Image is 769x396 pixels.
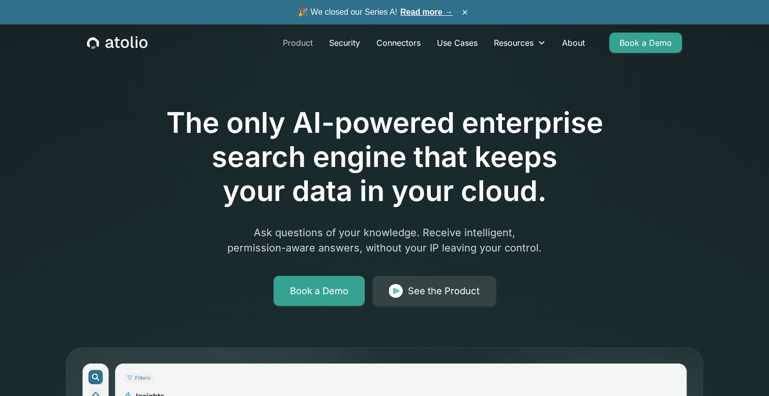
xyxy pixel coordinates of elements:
[275,33,321,53] a: Product
[408,284,480,298] div: See the Product
[554,33,593,53] a: About
[486,33,554,53] div: Resources
[609,33,682,53] a: Book a Demo
[189,225,580,256] p: Ask questions of your knowledge. Receive intelligent, permission-aware answers, without your IP l...
[494,37,534,49] div: Resources
[429,33,486,53] a: Use Cases
[400,8,453,16] a: Read more →
[274,276,365,306] a: Book a Demo
[321,33,368,53] a: Security
[87,36,147,49] a: home
[298,6,453,18] span: 🎉 We closed our Series A!
[124,106,645,209] h1: The only AI-powered enterprise search engine that keeps your data in your cloud.
[368,33,429,53] a: Connectors
[459,7,471,18] button: ×
[373,276,496,306] a: See the Product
